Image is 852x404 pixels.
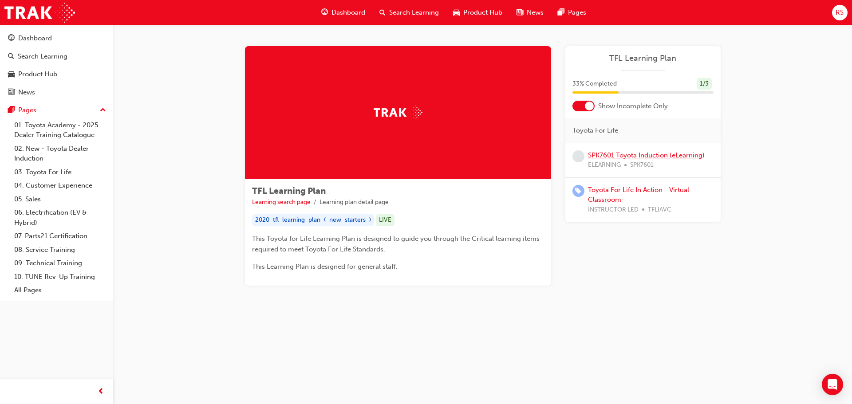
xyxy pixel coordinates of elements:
span: car-icon [8,71,15,78]
span: Show Incomplete Only [598,101,668,111]
img: Trak [4,3,75,23]
span: Product Hub [463,8,502,18]
span: TFL Learning Plan [252,186,326,196]
a: SPK7601 Toyota Induction (eLearning) [588,151,705,159]
a: Search Learning [4,48,110,65]
a: 08. Service Training [11,243,110,257]
a: News [4,84,110,101]
span: SPK7601 [630,160,654,170]
span: Dashboard [331,8,365,18]
div: Open Intercom Messenger [822,374,843,395]
span: RS [836,8,844,18]
span: up-icon [100,105,106,116]
a: 09. Technical Training [11,256,110,270]
button: Pages [4,102,110,118]
div: Product Hub [18,69,57,79]
a: pages-iconPages [551,4,593,22]
span: search-icon [379,7,386,18]
a: TFL Learning Plan [572,53,714,63]
a: 07. Parts21 Certification [11,229,110,243]
span: pages-icon [558,7,564,18]
span: TFLIAVC [648,205,671,215]
a: news-iconNews [509,4,551,22]
span: This Toyota for Life Learning Plan is designed to guide you through the Critical learning items r... [252,235,541,253]
div: News [18,87,35,98]
a: 03. Toyota For Life [11,165,110,179]
span: This Learning Plan is designed for general staff. [252,263,398,271]
a: 01. Toyota Academy - 2025 Dealer Training Catalogue [11,118,110,142]
span: guage-icon [321,7,328,18]
span: news-icon [8,89,15,97]
span: Search Learning [389,8,439,18]
a: guage-iconDashboard [314,4,372,22]
span: ELEARNING [588,160,621,170]
div: Pages [18,105,36,115]
span: news-icon [517,7,523,18]
a: Learning search page [252,198,311,206]
a: 06. Electrification (EV & Hybrid) [11,206,110,229]
span: Pages [568,8,586,18]
span: pages-icon [8,106,15,114]
a: car-iconProduct Hub [446,4,509,22]
img: Trak [374,106,422,119]
span: car-icon [453,7,460,18]
span: Toyota For Life [572,126,618,136]
a: Product Hub [4,66,110,82]
span: guage-icon [8,35,15,43]
a: Toyota For Life In Action - Virtual Classroom [588,186,689,204]
a: 10. TUNE Rev-Up Training [11,270,110,284]
a: search-iconSearch Learning [372,4,446,22]
button: DashboardSearch LearningProduct HubNews [4,28,110,102]
li: Learning plan detail page [319,197,389,208]
div: 2020_tfl_learning_plan_(_new_starters_) [252,214,374,226]
span: INSTRUCTOR LED [588,205,639,215]
a: 04. Customer Experience [11,179,110,192]
div: Search Learning [18,51,67,62]
span: learningRecordVerb_ENROLL-icon [572,185,584,197]
div: Dashboard [18,33,52,43]
div: LIVE [376,214,394,226]
span: 33 % Completed [572,79,617,89]
a: 02. New - Toyota Dealer Induction [11,142,110,165]
button: RS [832,5,848,20]
div: 1 / 3 [697,78,712,90]
a: 05. Sales [11,192,110,206]
span: News [527,8,544,18]
span: prev-icon [98,386,104,397]
span: learningRecordVerb_NONE-icon [572,150,584,162]
span: search-icon [8,53,14,61]
a: Dashboard [4,30,110,47]
a: All Pages [11,283,110,297]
